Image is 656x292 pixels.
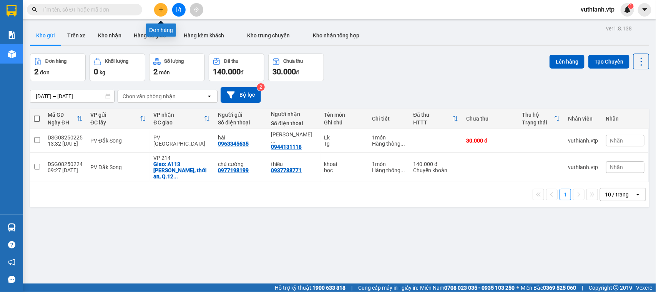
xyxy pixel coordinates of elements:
[45,59,66,64] div: Đơn hàng
[271,131,316,144] div: anh phương kozio
[159,69,170,76] span: món
[221,87,261,103] button: Bộ lọc
[522,112,554,118] div: Thu hộ
[194,7,199,12] span: aim
[372,141,405,147] div: Hàng thông thường
[90,112,140,118] div: VP gửi
[86,109,150,129] th: Toggle SortBy
[158,7,164,12] span: plus
[613,285,619,290] span: copyright
[44,109,86,129] th: Toggle SortBy
[582,284,583,292] span: |
[174,173,178,180] span: ...
[218,112,263,118] div: Người gửi
[409,109,462,129] th: Toggle SortBy
[522,119,554,126] div: Trạng thái
[413,119,452,126] div: HTTT
[154,112,204,118] div: VP nhận
[184,32,224,39] span: Hàng kèm khách
[190,3,203,17] button: aim
[272,67,296,76] span: 30.000
[271,138,276,144] span: ...
[40,69,50,76] span: đơn
[94,67,98,76] span: 0
[560,189,571,200] button: 1
[128,26,172,45] button: Hàng đã giao
[550,55,585,69] button: Lên hàng
[48,167,83,173] div: 09:27 [DATE]
[48,112,76,118] div: Mã GD
[444,285,515,291] strong: 0708 023 035 - 0935 103 250
[123,92,176,100] div: Chọn văn phòng nhận
[30,26,61,45] button: Kho gửi
[218,141,249,147] div: 0963345635
[247,32,290,39] span: Kho trung chuyển
[518,109,564,129] th: Toggle SortBy
[324,134,365,141] div: Lk
[30,90,114,102] input: Select a date range.
[420,284,515,292] span: Miền Nam
[241,69,244,76] span: đ
[8,276,15,283] span: message
[516,286,519,289] span: ⚪️
[154,119,204,126] div: ĐC giao
[34,67,38,76] span: 2
[606,116,644,122] div: Nhãn
[209,54,264,81] button: Đã thu140.000đ
[100,69,105,76] span: kg
[372,161,405,167] div: 1 món
[7,5,17,17] img: logo-vxr
[610,164,623,170] span: Nhãn
[521,284,576,292] span: Miền Bắc
[42,5,133,14] input: Tìm tên, số ĐT hoặc mã đơn
[218,134,263,141] div: hải
[358,284,418,292] span: Cung cấp máy in - giấy in:
[224,59,238,64] div: Đã thu
[400,167,405,173] span: ...
[296,69,299,76] span: đ
[610,138,623,144] span: Nhãn
[568,138,598,144] div: vuthianh.vtp
[90,54,145,81] button: Khối lượng0kg
[313,32,359,39] span: Kho nhận tổng hợp
[324,141,365,147] div: Tg
[150,109,214,129] th: Toggle SortBy
[284,59,303,64] div: Chưa thu
[575,5,621,14] span: vuthianh.vtp
[153,67,158,76] span: 2
[271,120,316,126] div: Số điện thoại
[638,3,651,17] button: caret-down
[271,161,316,167] div: thiều
[629,3,632,9] span: 1
[8,31,16,39] img: solution-icon
[271,111,316,117] div: Người nhận
[8,50,16,58] img: warehouse-icon
[48,134,83,141] div: DSG08250225
[90,138,146,144] div: PV Đắk Song
[154,134,211,147] div: PV [GEOGRAPHIC_DATA]
[176,7,181,12] span: file-add
[268,54,324,81] button: Chưa thu30.000đ
[271,144,302,150] div: 0944131118
[30,54,86,81] button: Đơn hàng2đơn
[8,241,15,248] span: question-circle
[172,3,186,17] button: file-add
[164,59,184,64] div: Số lượng
[32,7,37,12] span: search
[48,141,83,147] div: 13:32 [DATE]
[61,26,92,45] button: Trên xe
[466,116,514,122] div: Chưa thu
[8,223,16,232] img: warehouse-icon
[605,191,629,198] div: 10 / trang
[324,161,365,167] div: khoai
[312,285,345,291] strong: 1900 633 818
[154,3,168,17] button: plus
[543,285,576,291] strong: 0369 525 060
[466,138,514,144] div: 30.000 đ
[271,167,302,173] div: 0937788771
[154,155,211,161] div: VP 214
[218,167,249,173] div: 0977198199
[413,161,458,167] div: 140.000 đ
[606,24,632,33] div: ver 1.8.138
[568,164,598,170] div: vuthianh.vtp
